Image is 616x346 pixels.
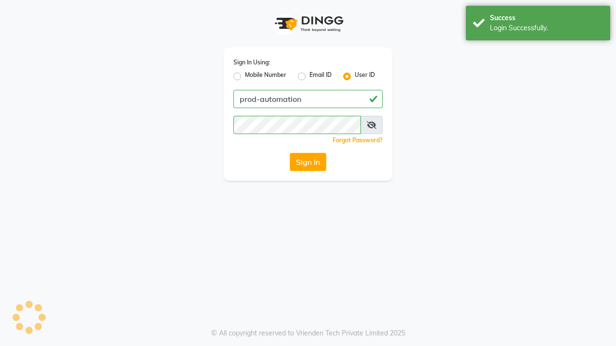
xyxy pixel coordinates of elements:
[355,71,375,82] label: User ID
[333,136,383,144] a: Forgot Password?
[309,71,332,82] label: Email ID
[490,13,603,23] div: Success
[490,23,603,33] div: Login Successfully.
[233,90,383,108] input: Username
[269,10,346,38] img: logo1.svg
[245,71,286,82] label: Mobile Number
[233,58,270,67] label: Sign In Using:
[290,153,326,171] button: Sign In
[233,116,361,134] input: Username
